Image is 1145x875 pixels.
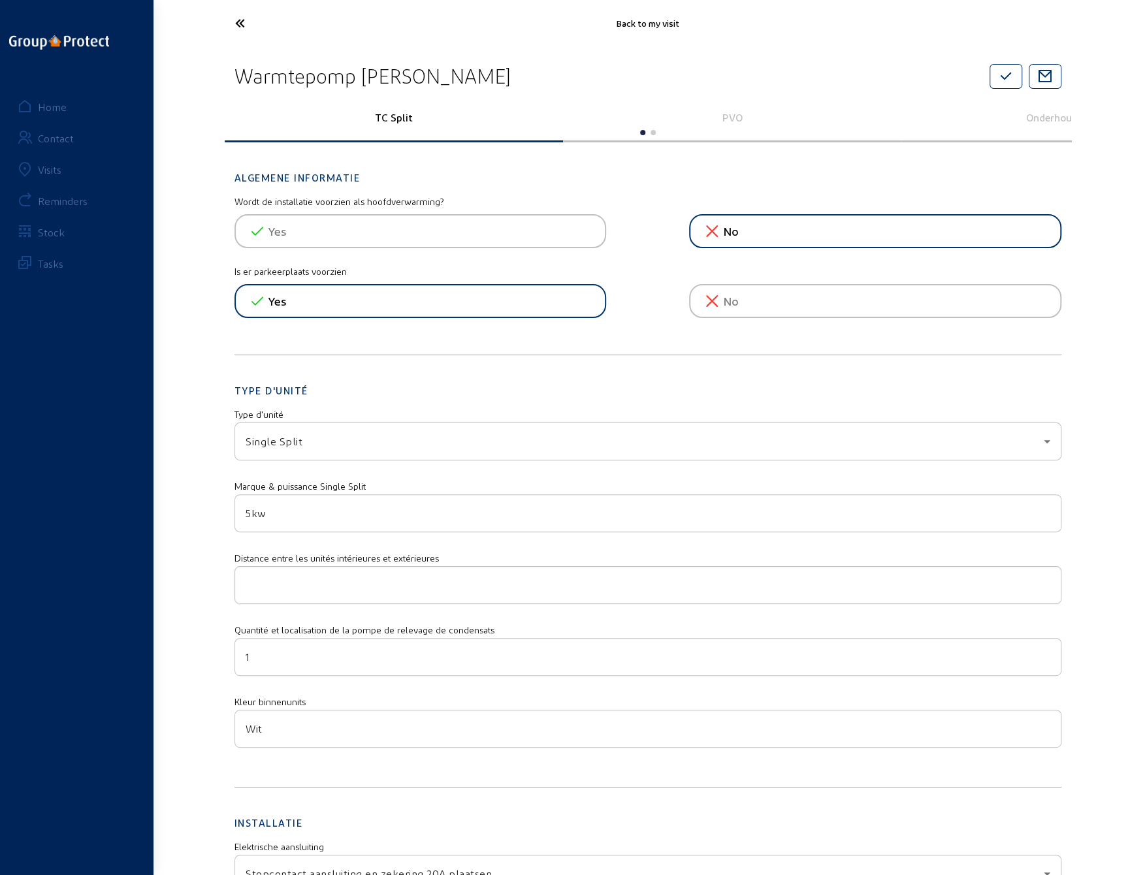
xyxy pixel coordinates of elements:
[9,35,109,50] img: logo-oneline.png
[225,94,563,142] swiper-slide: 1 / 3
[234,696,306,707] mat-label: Kleur binnenunits
[8,122,146,153] a: Contact
[8,91,146,122] a: Home
[234,264,1061,284] mat-label: Is er parkeerplaats voorzien
[234,150,1061,185] h2: Algemene informatie
[8,247,146,279] a: Tasks
[38,163,61,176] div: Visits
[723,222,739,240] span: No
[38,195,88,207] div: Reminders
[234,481,366,492] mat-label: Marque & puissance Single Split
[234,624,494,635] mat-label: Quantité et localisation de la pompe de relevage de condensats
[234,363,1061,398] h2: Type d'unité
[8,185,146,216] a: Reminders
[8,153,146,185] a: Visits
[723,292,739,310] span: No
[234,194,1061,214] mat-label: Wordt de installatie voorzien als hoofdverwarming?
[234,841,324,852] mat-label: Elektrische aansluiting
[361,18,935,29] div: Back to my visit
[234,552,439,564] mat-label: Distance entre les unités intérieures et extérieures
[234,409,283,420] mat-label: Type d'unité
[38,101,67,113] div: Home
[246,435,302,447] span: Single Split
[563,94,901,142] swiper-slide: 2 / 3
[38,132,74,144] div: Contact
[234,111,554,123] p: TC Split
[268,292,286,310] span: Yes
[8,216,146,247] a: Stock
[572,111,892,123] p: PVO
[234,795,1061,831] h2: Installatie
[234,64,511,87] h2: Warmtepomp [PERSON_NAME]
[268,222,286,240] span: Yes
[38,257,63,270] div: Tasks
[38,226,65,238] div: Stock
